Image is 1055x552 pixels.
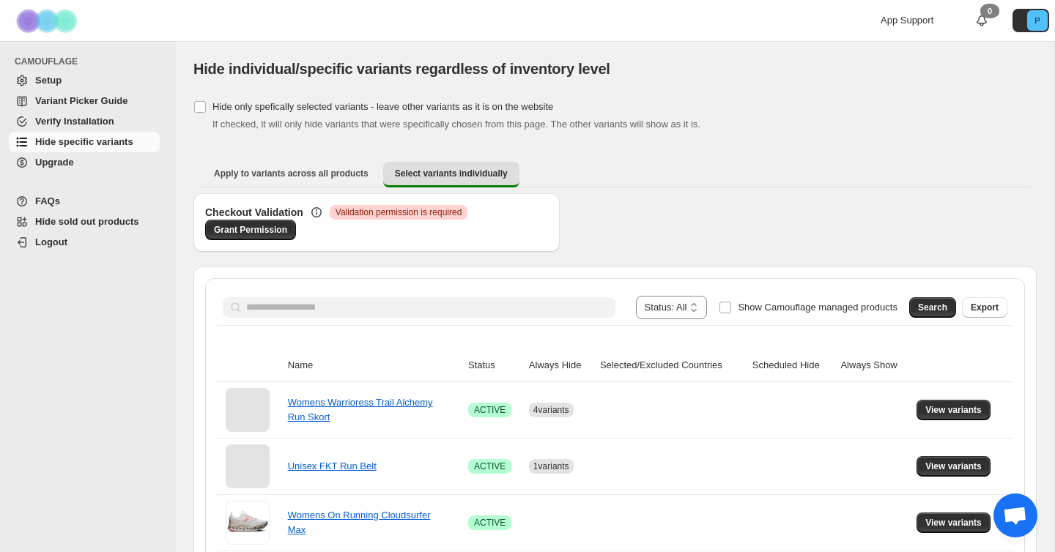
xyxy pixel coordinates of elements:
[35,157,74,168] span: Upgrade
[9,152,160,173] a: Upgrade
[925,404,982,416] span: View variants
[909,297,956,318] button: Search
[836,349,912,382] th: Always Show
[993,493,1037,537] div: Open chat
[533,461,569,471] span: 1 variants
[214,224,287,236] span: Grant Permission
[596,349,748,382] th: Selected/Excluded Countries
[917,400,991,420] button: View variants
[1034,16,1040,25] text: P
[214,168,369,179] span: Apply to variants across all products
[9,111,160,132] a: Verify Installation
[15,56,166,67] span: CAMOUFLAGE
[205,220,296,240] a: Grant Permission
[980,4,999,18] div: 0
[336,206,462,218] span: Validation permission is required
[212,119,700,130] span: If checked, it will only hide variants that were specifically chosen from this page. The other va...
[284,349,464,382] th: Name
[12,1,85,41] img: Camouflage
[35,136,133,147] span: Hide specific variants
[288,510,431,535] a: Womens On Running Cloudsurfer Max
[9,212,160,232] a: Hide sold out products
[464,349,525,382] th: Status
[525,349,596,382] th: Always Hide
[383,162,519,187] button: Select variants individually
[35,116,114,127] span: Verify Installation
[288,397,433,422] a: Womens Warrioress Trail Alchemy Run Skort
[918,302,947,313] span: Search
[9,70,160,91] a: Setup
[925,460,982,472] span: View variants
[212,101,553,112] span: Hide only spefically selected variants - leave other variants as it is on the website
[35,95,127,106] span: Variant Picker Guide
[1013,9,1049,32] button: Avatar with initials P
[917,512,991,533] button: View variants
[9,132,160,152] a: Hide specific variants
[474,517,506,529] span: ACTIVE
[474,460,506,472] span: ACTIVE
[974,13,989,28] a: 0
[917,456,991,477] button: View variants
[9,232,160,253] a: Logout
[35,75,62,86] span: Setup
[971,302,999,313] span: Export
[288,460,377,471] a: Unisex FKT Run Belt
[9,91,160,111] a: Variant Picker Guide
[474,404,506,416] span: ACTIVE
[35,216,139,227] span: Hide sold out products
[395,168,508,179] span: Select variants individually
[962,297,1007,318] button: Export
[738,302,897,313] span: Show Camouflage managed products
[533,405,569,415] span: 4 variants
[9,191,160,212] a: FAQs
[193,61,610,77] span: Hide individual/specific variants regardless of inventory level
[925,517,982,529] span: View variants
[748,349,837,382] th: Scheduled Hide
[35,236,67,247] span: Logout
[1027,10,1048,31] span: Avatar with initials P
[881,15,933,26] span: App Support
[226,501,270,545] img: Womens On Running Cloudsurfer Max
[205,205,303,220] h3: Checkout Validation
[202,162,380,185] button: Apply to variants across all products
[35,195,60,206] span: FAQs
